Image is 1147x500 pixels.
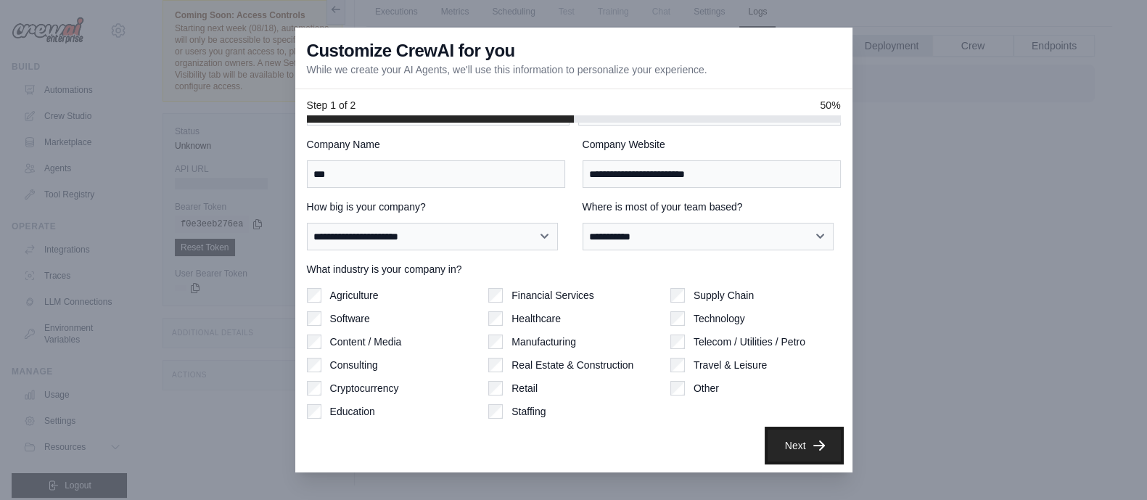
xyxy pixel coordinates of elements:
h3: Customize CrewAI for you [307,39,515,62]
label: Manufacturing [511,335,576,349]
label: Supply Chain [694,288,754,303]
button: Next [768,430,841,462]
label: Retail [511,381,538,396]
label: Financial Services [511,288,594,303]
label: Travel & Leisure [694,358,767,372]
span: 50% [820,98,840,112]
label: Cryptocurrency [330,381,399,396]
label: How big is your company? [307,200,565,214]
label: Company Website [583,137,841,152]
label: Education [330,404,375,419]
p: While we create your AI Agents, we'll use this information to personalize your experience. [307,62,707,77]
label: Other [694,381,719,396]
label: Agriculture [330,288,379,303]
label: Staffing [511,404,546,419]
label: Healthcare [511,311,561,326]
label: Content / Media [330,335,402,349]
label: Telecom / Utilities / Petro [694,335,805,349]
label: Real Estate & Construction [511,358,633,372]
label: What industry is your company in? [307,262,841,276]
iframe: Chat Widget [1074,430,1147,500]
label: Software [330,311,370,326]
span: Step 1 of 2 [307,98,356,112]
label: Where is most of your team based? [583,200,841,214]
label: Technology [694,311,745,326]
label: Consulting [330,358,378,372]
label: Company Name [307,137,565,152]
